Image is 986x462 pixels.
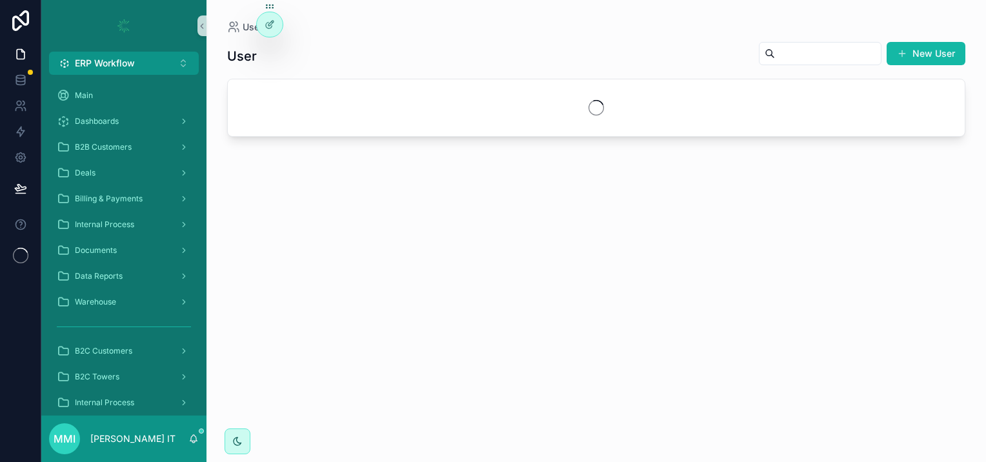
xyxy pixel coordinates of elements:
a: Users [227,21,268,34]
a: Documents [49,239,199,262]
span: Main [75,90,93,101]
span: B2C Towers [75,372,119,382]
span: B2B Customers [75,142,132,152]
a: Warehouse [49,290,199,314]
a: B2C Customers [49,339,199,363]
button: New User [887,42,965,65]
span: Internal Process [75,397,134,408]
h1: User [227,47,257,65]
a: Internal Process [49,391,199,414]
a: Deals [49,161,199,185]
a: Billing & Payments [49,187,199,210]
a: Data Reports [49,265,199,288]
button: Select Button [49,52,199,75]
img: App logo [114,15,134,36]
span: Deals [75,168,96,178]
span: Billing & Payments [75,194,143,204]
span: B2C Customers [75,346,132,356]
p: [PERSON_NAME] IT [90,432,176,445]
a: Internal Process [49,213,199,236]
a: B2B Customers [49,136,199,159]
span: Documents [75,245,117,256]
span: Users [243,21,268,34]
span: Dashboards [75,116,119,126]
div: scrollable content [41,75,206,416]
span: Warehouse [75,297,116,307]
a: Dashboards [49,110,199,133]
span: ERP Workflow [75,57,135,70]
span: Internal Process [75,219,134,230]
a: B2C Towers [49,365,199,388]
span: MMI [54,431,75,447]
a: Main [49,84,199,107]
span: Data Reports [75,271,123,281]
